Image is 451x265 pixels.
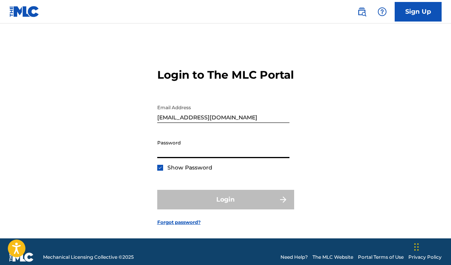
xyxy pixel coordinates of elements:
a: Portal Terms of Use [358,254,404,261]
img: MLC Logo [9,6,40,17]
a: The MLC Website [313,254,353,261]
span: Show Password [167,164,212,171]
a: Forgot password? [157,219,201,226]
span: Mechanical Licensing Collective © 2025 [43,254,134,261]
a: Need Help? [280,254,308,261]
div: Help [374,4,390,20]
img: checkbox [158,166,162,170]
img: logo [9,252,34,262]
h3: Login to The MLC Portal [157,68,294,82]
img: help [377,7,387,16]
img: search [357,7,367,16]
div: Drag [414,235,419,259]
iframe: Chat Widget [412,227,451,265]
a: Privacy Policy [408,254,442,261]
a: Public Search [354,4,370,20]
a: Sign Up [395,2,442,22]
